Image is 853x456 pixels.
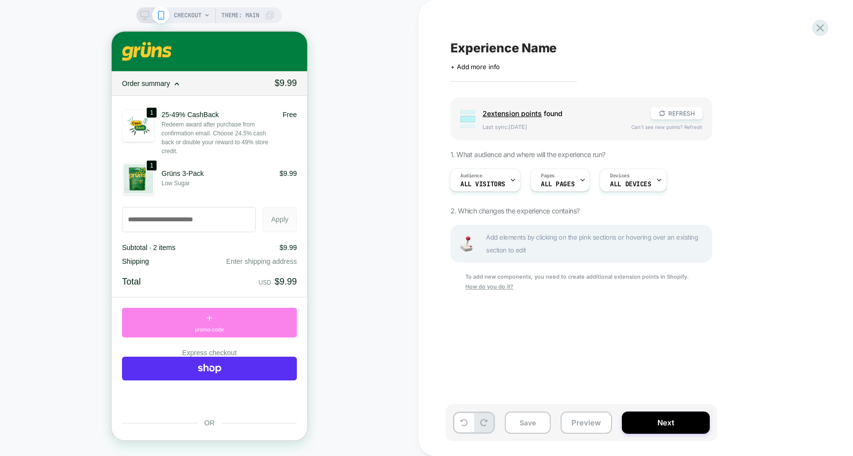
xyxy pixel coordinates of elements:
[483,124,621,130] span: Last sync: [DATE]
[460,172,483,179] span: Audience
[130,354,185,378] iframe: Pay with Venmo
[50,78,164,88] p: 25-49% CashBack
[486,231,706,256] span: Add elements by clicking on the pink sections or hovering over an existing section to edit
[168,212,185,220] span: $9.99
[450,207,579,215] span: 2. Which changes the experience contains?
[50,88,164,124] p: Redeem award after purchase from confirmation email. Choose 24.5% cash back or double your reward...
[11,79,42,110] img: 25-49% CashBack
[71,354,125,378] iframe: Pay with Google Pay
[83,294,113,302] span: promo-code
[631,124,702,130] span: Can't see new points? Refresh
[10,48,58,56] span: Order summary
[11,131,42,163] img: Grüns 3-Pack
[50,137,161,147] p: Grüns 3-Pack
[10,316,185,378] section: Express checkout
[10,212,64,220] span: Subtotal · 2 items
[71,316,125,327] h3: Express checkout
[505,412,551,434] button: Save
[465,283,513,290] u: How do you do it?
[450,150,605,159] span: 1. What audience and where will the experience run?
[610,181,651,188] span: ALL DEVICES
[450,272,712,292] div: To add new components, you need to create additional extension points in Shopify.
[115,226,185,234] span: Enter shipping address
[174,7,202,23] span: CHECKOUT
[622,412,710,434] button: Next
[483,109,641,118] span: found
[221,7,259,23] span: Theme: MAIN
[483,109,542,118] span: 2 extension point s
[39,77,42,85] span: 1
[541,181,574,188] span: ALL PAGES
[561,412,612,434] button: Preview
[10,245,29,255] strong: Total
[10,75,185,165] section: Shopping cart
[610,172,629,179] span: Devices
[171,78,185,88] span: Free
[456,236,476,251] img: Joystick
[163,46,185,56] strong: $9.99
[651,107,702,120] button: REFRESH
[95,279,101,294] span: +
[39,129,42,138] span: 1
[93,387,103,395] span: OR
[541,172,555,179] span: Pages
[10,225,38,235] span: Shipping
[10,325,185,349] a: Shop Pay
[460,181,505,188] span: All Visitors
[10,354,65,378] iframe: Pay with PayPal
[450,63,500,71] span: + Add more info
[450,41,557,55] span: Experience Name
[147,248,160,254] span: USD
[168,137,185,147] span: $9.99
[50,147,161,156] p: Low Sugar
[163,244,185,257] strong: $9.99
